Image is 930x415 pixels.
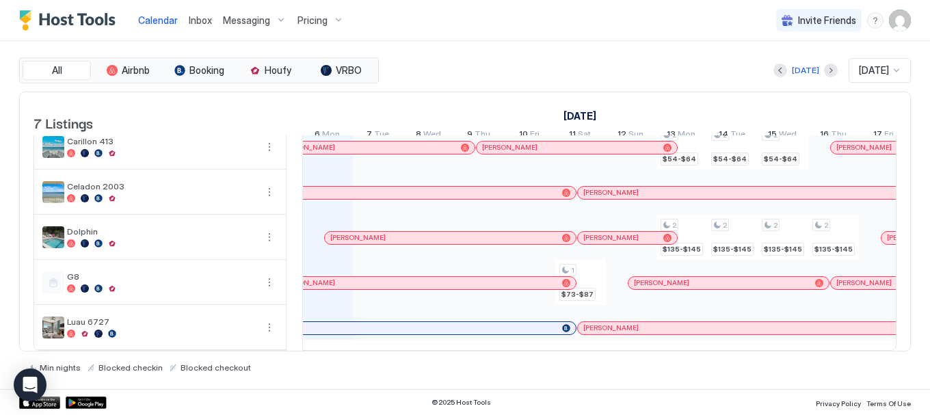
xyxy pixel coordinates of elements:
button: Booking [165,61,233,80]
a: October 8, 2025 [412,126,444,146]
a: Host Tools Logo [19,10,122,31]
span: 9 [467,129,473,143]
span: $135-$145 [713,245,752,254]
span: $73-$87 [561,290,594,299]
span: Blocked checkin [98,362,163,373]
span: Sat [578,129,591,143]
div: [DATE] [792,64,819,77]
span: Min nights [40,362,81,373]
span: Mon [678,129,695,143]
span: Messaging [223,14,270,27]
a: Privacy Policy [816,395,861,410]
button: [DATE] [790,62,821,79]
a: October 11, 2025 [566,126,594,146]
span: Pricing [297,14,328,27]
span: 7 [367,129,372,143]
div: menu [261,319,278,336]
span: 1 [571,266,574,275]
div: menu [261,274,278,291]
button: Next month [824,64,838,77]
span: [PERSON_NAME] [280,278,335,287]
a: October 13, 2025 [663,126,699,146]
button: Airbnb [94,61,162,80]
span: [PERSON_NAME] [280,143,335,152]
span: $135-$145 [663,245,701,254]
span: Houfy [265,64,291,77]
button: More options [261,184,278,200]
a: October 15, 2025 [765,126,800,146]
div: User profile [889,10,911,31]
div: menu [261,229,278,245]
span: 15 [768,129,777,143]
span: Dolphin [67,226,256,237]
span: [PERSON_NAME] [836,278,892,287]
a: October 12, 2025 [614,126,647,146]
span: 10 [519,129,528,143]
span: G8 [67,271,256,282]
button: Previous month [773,64,787,77]
span: Tue [374,129,389,143]
span: $54-$64 [713,155,747,163]
span: VRBO [336,64,362,77]
a: October 6, 2025 [311,126,343,146]
div: menu [261,139,278,155]
button: All [23,61,91,80]
div: Open Intercom Messenger [14,369,46,401]
a: October 1, 2025 [560,106,600,126]
button: VRBO [307,61,375,80]
span: Carillon 413 [67,136,256,146]
span: Mon [322,129,340,143]
span: [PERSON_NAME] [836,143,892,152]
a: App Store [19,397,60,409]
span: 2 [672,221,676,230]
span: [PERSON_NAME] [583,233,639,242]
button: More options [261,229,278,245]
div: menu [261,184,278,200]
span: 2 [824,221,828,230]
span: Thu [831,129,847,143]
span: [DATE] [859,64,889,77]
span: All [52,64,62,77]
a: Google Play Store [66,397,107,409]
a: October 10, 2025 [516,126,543,146]
button: Houfy [236,61,304,80]
span: 14 [719,129,728,143]
span: Terms Of Use [866,399,911,407]
span: 7 Listings [34,112,93,133]
div: listing image [42,181,64,203]
button: More options [261,139,278,155]
span: Celadon 2003 [67,181,256,191]
span: [PERSON_NAME] [482,143,537,152]
span: Booking [189,64,224,77]
span: 13 [667,129,676,143]
span: 2 [773,221,778,230]
a: Inbox [189,13,212,27]
span: Inbox [189,14,212,26]
button: More options [261,274,278,291]
span: 11 [569,129,576,143]
a: October 7, 2025 [363,126,393,146]
div: listing image [42,136,64,158]
button: More options [261,319,278,336]
span: Wed [423,129,441,143]
span: 6 [315,129,320,143]
div: menu [867,12,883,29]
span: Luau 6727 [67,317,256,327]
a: October 16, 2025 [816,126,850,146]
span: Sun [628,129,643,143]
a: Terms Of Use [866,395,911,410]
span: $135-$145 [814,245,853,254]
a: October 14, 2025 [715,126,749,146]
span: $135-$145 [764,245,802,254]
span: Wed [779,129,797,143]
span: Calendar [138,14,178,26]
span: 17 [873,129,882,143]
div: listing image [42,226,64,248]
span: Invite Friends [798,14,856,27]
span: Fri [530,129,540,143]
span: $54-$64 [663,155,696,163]
span: Tue [730,129,745,143]
span: 16 [820,129,829,143]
